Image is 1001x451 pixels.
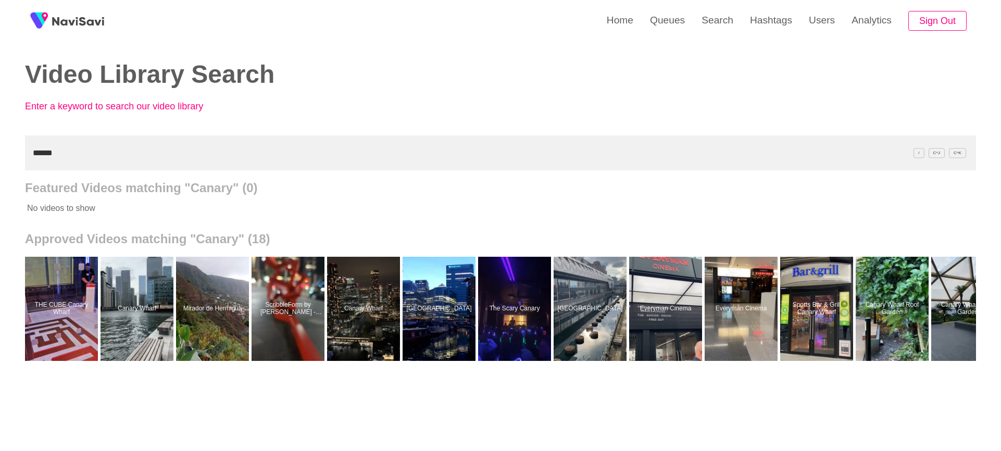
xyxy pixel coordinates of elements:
[949,148,966,158] span: C^K
[252,257,327,361] a: ScribbleForm by [PERSON_NAME] - Public Art at [GEOGRAPHIC_DATA]ScribbleForm by Julian Wild - Publ...
[478,257,554,361] a: The Scary CanaryThe Scary Canary
[629,257,705,361] a: Everyman CinemaEveryman Cinema
[26,8,52,34] img: fireSpot
[176,257,252,361] a: Mirador de HermiguaMirador de Hermigua
[101,257,176,361] a: Canary WharfCanary Wharf
[929,148,945,158] span: C^J
[25,101,254,112] p: Enter a keyword to search our video library
[554,257,629,361] a: [GEOGRAPHIC_DATA]Canary Wharf Shopping Centre
[908,11,967,31] button: Sign Out
[25,232,976,246] h2: Approved Videos matching "Canary" (18)
[52,16,104,26] img: fireSpot
[705,257,780,361] a: Everyman CinemaEveryman Cinema
[25,195,881,221] p: No videos to show
[25,181,976,195] h2: Featured Videos matching "Canary" (0)
[403,257,478,361] a: [GEOGRAPHIC_DATA]Canary Wharf Shopping Centre
[856,257,931,361] a: Canary Wharf Roof GardenCanary Wharf Roof Garden
[25,257,101,361] a: THE CUBE Canary WharfTHE CUBE Canary Wharf
[914,148,924,158] span: /
[327,257,403,361] a: Canary WharfCanary Wharf
[25,61,485,89] h2: Video Library Search
[780,257,856,361] a: Sports Bar & Grill Canary WharfSports Bar & Grill Canary Wharf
